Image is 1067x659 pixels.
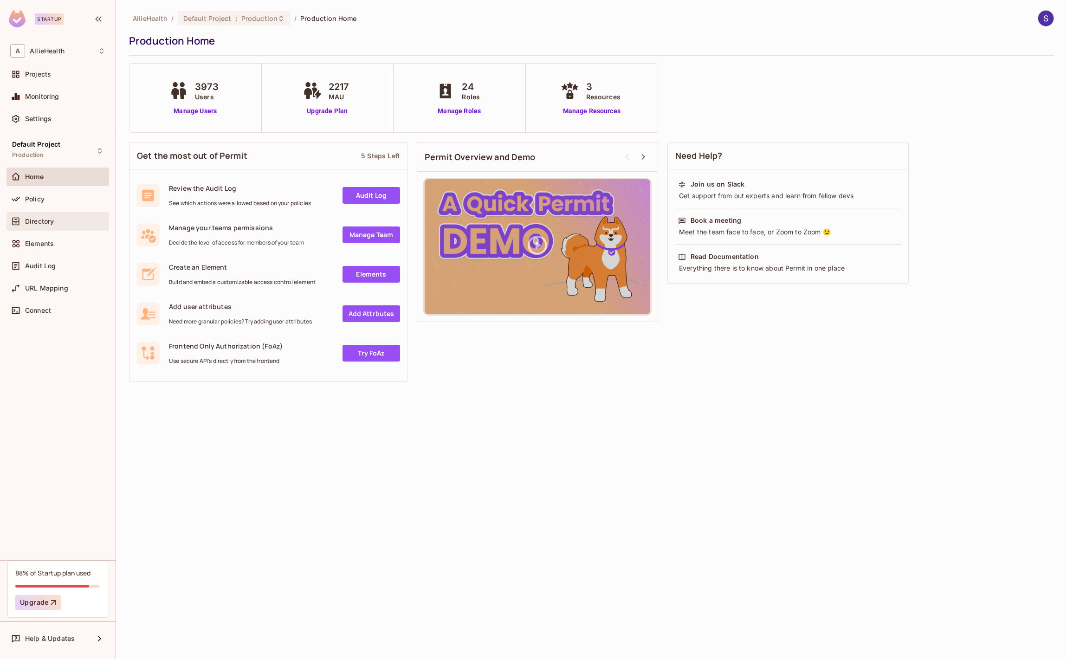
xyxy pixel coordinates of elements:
span: 24 [462,80,480,94]
span: Get the most out of Permit [137,150,247,162]
div: 88% of Startup plan used [15,569,91,577]
span: Elements [25,240,54,247]
a: Add Attrbutes [343,305,400,322]
span: Build and embed a customizable access control element [169,278,316,286]
a: Audit Log [343,187,400,204]
div: Book a meeting [691,216,741,225]
span: Default Project [12,141,60,148]
div: 5 Steps Left [361,151,400,160]
a: Manage Resources [558,106,625,116]
span: 3 [586,80,621,94]
li: / [171,14,174,23]
span: Production Home [300,14,356,23]
a: Manage Roles [434,106,485,116]
span: MAU [329,92,349,102]
span: Production [241,14,278,23]
span: Connect [25,307,51,314]
div: Join us on Slack [691,180,744,189]
span: Default Project [183,14,232,23]
span: Workspace: AllieHealth [30,47,65,55]
span: Add user attributes [169,302,312,311]
div: Meet the team face to face, or Zoom to Zoom 😉 [678,227,898,237]
span: Production [12,151,44,159]
span: Help & Updates [25,635,75,642]
span: Use secure API's directly from the frontend [169,357,283,365]
li: / [294,14,297,23]
span: 3973 [195,80,219,94]
span: Monitoring [25,93,59,100]
span: Settings [25,115,52,123]
div: Read Documentation [691,252,759,261]
span: Permit Overview and Demo [425,151,536,163]
span: Need more granular policies? Try adding user attributes [169,318,312,325]
img: Stephen Morrison [1038,11,1054,26]
span: the active workspace [133,14,168,23]
span: Projects [25,71,51,78]
span: Need Help? [675,150,723,162]
span: See which actions were allowed based on your policies [169,200,311,207]
div: Startup [35,13,64,25]
div: Get support from out experts and learn from fellow devs [678,191,898,200]
span: Resources [586,92,621,102]
button: Upgrade [15,595,61,610]
span: : [235,15,238,22]
a: Try FoAz [343,345,400,362]
a: Manage Team [343,226,400,243]
span: Decide the level of access for members of your team [169,239,304,246]
img: SReyMgAAAABJRU5ErkJggg== [9,10,26,27]
span: 2217 [329,80,349,94]
span: Home [25,173,44,181]
span: A [10,44,25,58]
span: Review the Audit Log [169,184,311,193]
span: Directory [25,218,54,225]
span: Policy [25,195,45,203]
a: Manage Users [167,106,224,116]
span: Create an Element [169,263,316,271]
span: URL Mapping [25,284,68,292]
span: Users [195,92,219,102]
div: Everything there is to know about Permit in one place [678,264,898,273]
a: Elements [343,266,400,283]
span: Manage your teams permissions [169,223,304,232]
a: Upgrade Plan [301,106,354,116]
span: Roles [462,92,480,102]
div: Production Home [129,34,1049,48]
span: Frontend Only Authorization (FoAz) [169,342,283,350]
span: Audit Log [25,262,56,270]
